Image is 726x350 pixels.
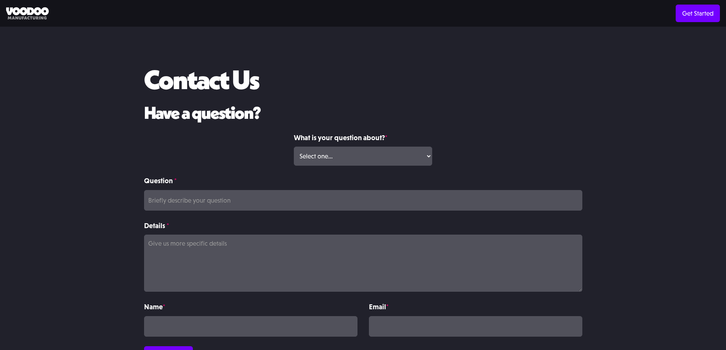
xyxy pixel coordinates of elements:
[144,104,582,123] h2: Have a question?
[144,221,165,230] strong: Details
[6,7,49,20] img: Voodoo Manufacturing logo
[144,176,173,185] strong: Question
[294,132,432,143] label: What is your question about?
[144,301,357,312] label: Name
[144,65,259,94] h1: Contact Us
[676,5,720,22] a: Get Started
[369,301,582,312] label: Email
[144,190,582,211] input: Briefly describe your question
